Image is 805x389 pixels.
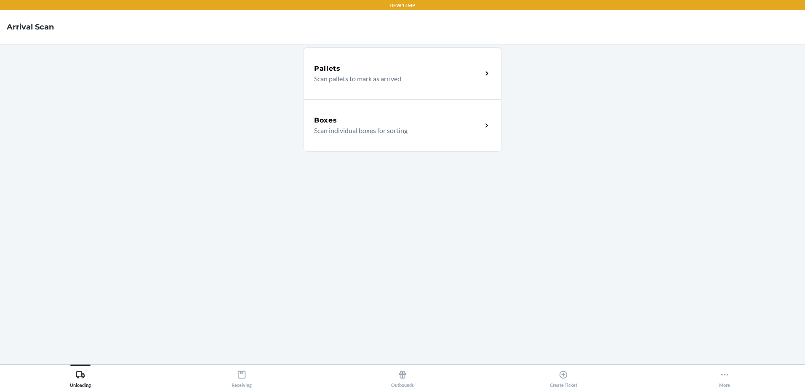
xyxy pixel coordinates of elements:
p: Scan pallets to mark as arrived [314,74,475,84]
h4: Arrival Scan [7,21,54,32]
button: More [644,365,805,388]
div: Receiving [232,367,252,388]
h5: Boxes [314,115,337,125]
a: PalletsScan pallets to mark as arrived [304,47,501,99]
div: More [719,367,730,388]
h5: Pallets [314,64,341,74]
a: BoxesScan individual boxes for sorting [304,99,501,152]
p: DFW1TMP [389,2,416,9]
p: Scan individual boxes for sorting [314,125,475,136]
div: Create Ticket [550,367,577,388]
button: Outbounds [322,365,483,388]
button: Create Ticket [483,365,644,388]
button: Receiving [161,365,322,388]
div: Outbounds [391,367,414,388]
div: Unloading [70,367,91,388]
